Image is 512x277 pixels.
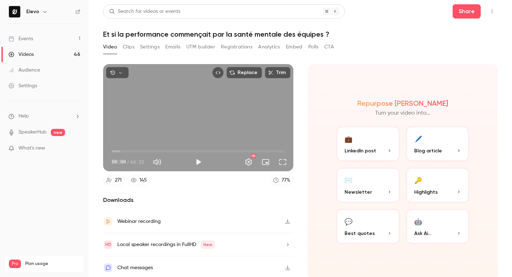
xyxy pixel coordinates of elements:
[9,260,21,268] span: Pro
[9,67,40,74] div: Audience
[191,155,206,169] button: Play
[406,126,470,162] button: 🖊️Blog article
[9,6,20,17] img: Elevo
[265,67,290,78] button: Trim
[212,67,224,78] button: Embed video
[18,113,29,120] span: Help
[414,230,431,237] span: Ask Ai...
[18,129,47,136] a: SpeakerHub
[324,41,334,53] button: CTA
[130,158,144,166] span: 44:32
[9,35,33,42] div: Events
[186,41,215,53] button: UTM builder
[276,155,290,169] button: Full screen
[336,126,400,162] button: 💼LinkedIn post
[270,176,293,185] a: 77%
[486,6,498,17] button: Top Bar Actions
[414,133,422,144] div: 🖊️
[414,174,422,185] div: 🔑
[406,209,470,244] button: 🤖Ask Ai...
[140,41,160,53] button: Settings
[345,216,352,227] div: 💬
[282,177,290,184] div: 77 %
[150,155,164,169] button: Mute
[336,209,400,244] button: 💬Best quotes
[139,177,147,184] div: 145
[9,113,80,120] li: help-dropdown-opener
[345,188,372,196] span: Newsletter
[117,217,161,226] div: Webinar recording
[103,196,293,204] h2: Downloads
[414,216,422,227] div: 🤖
[286,41,303,53] button: Embed
[115,177,122,184] div: 271
[9,82,37,89] div: Settings
[18,145,45,152] span: What's new
[117,263,153,272] div: Chat messages
[414,147,442,155] span: Blog article
[51,129,65,136] span: new
[375,109,431,117] p: Turn your video into...
[345,230,375,237] span: Best quotes
[9,51,34,58] div: Videos
[201,240,215,249] span: New
[453,4,481,19] button: Share
[345,174,352,185] div: ✉️
[226,67,262,78] button: Replace
[127,158,129,166] span: /
[336,167,400,203] button: ✉️Newsletter
[26,8,39,15] h6: Elevo
[221,41,252,53] button: Registrations
[345,147,376,155] span: LinkedIn post
[109,8,180,15] div: Search for videos or events
[345,133,352,144] div: 💼
[112,158,126,166] span: 00:00
[103,41,117,53] button: Video
[308,41,319,53] button: Polls
[103,176,125,185] a: 271
[357,99,448,108] h2: Repurpose [PERSON_NAME]
[251,154,256,158] div: HD
[72,145,80,152] iframe: Noticeable Trigger
[241,155,256,169] button: Settings
[25,261,80,267] span: Plan usage
[258,155,273,169] button: Turn on miniplayer
[112,158,144,166] div: 00:00
[258,41,280,53] button: Analytics
[123,41,134,53] button: Clips
[406,167,470,203] button: 🔑Highlights
[128,176,150,185] a: 145
[414,188,438,196] span: Highlights
[165,41,180,53] button: Emails
[103,30,498,38] h1: Et si la performance commençait par la santé mentale des équipes ?
[117,240,215,249] div: Local speaker recordings in FullHD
